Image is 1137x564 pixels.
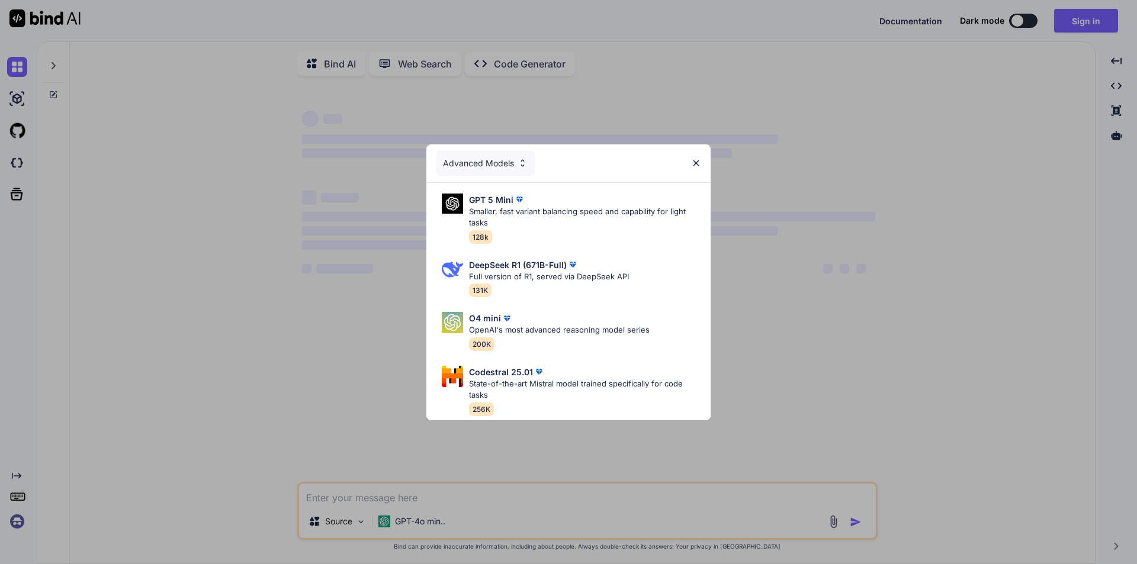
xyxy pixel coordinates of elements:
[567,259,579,270] img: premium
[442,312,463,333] img: Pick Models
[469,206,701,229] p: Smaller, fast variant balancing speed and capability for light tasks
[469,194,513,206] p: GPT 5 Mini
[469,378,701,401] p: State-of-the-art Mistral model trained specifically for code tasks
[469,259,567,271] p: DeepSeek R1 (671B-Full)
[691,158,701,168] img: close
[513,194,525,205] img: premium
[469,283,492,297] span: 131K
[469,402,494,416] span: 256K
[442,259,463,280] img: Pick Models
[469,230,492,244] span: 128k
[469,312,501,324] p: O4 mini
[533,366,545,378] img: premium
[469,366,533,378] p: Codestral 25.01
[469,337,494,351] span: 200K
[469,324,650,336] p: OpenAI's most advanced reasoning model series
[501,312,513,324] img: premium
[436,150,535,176] div: Advanced Models
[469,271,629,283] p: Full version of R1, served via DeepSeek API
[518,158,528,168] img: Pick Models
[442,194,463,214] img: Pick Models
[442,366,463,387] img: Pick Models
